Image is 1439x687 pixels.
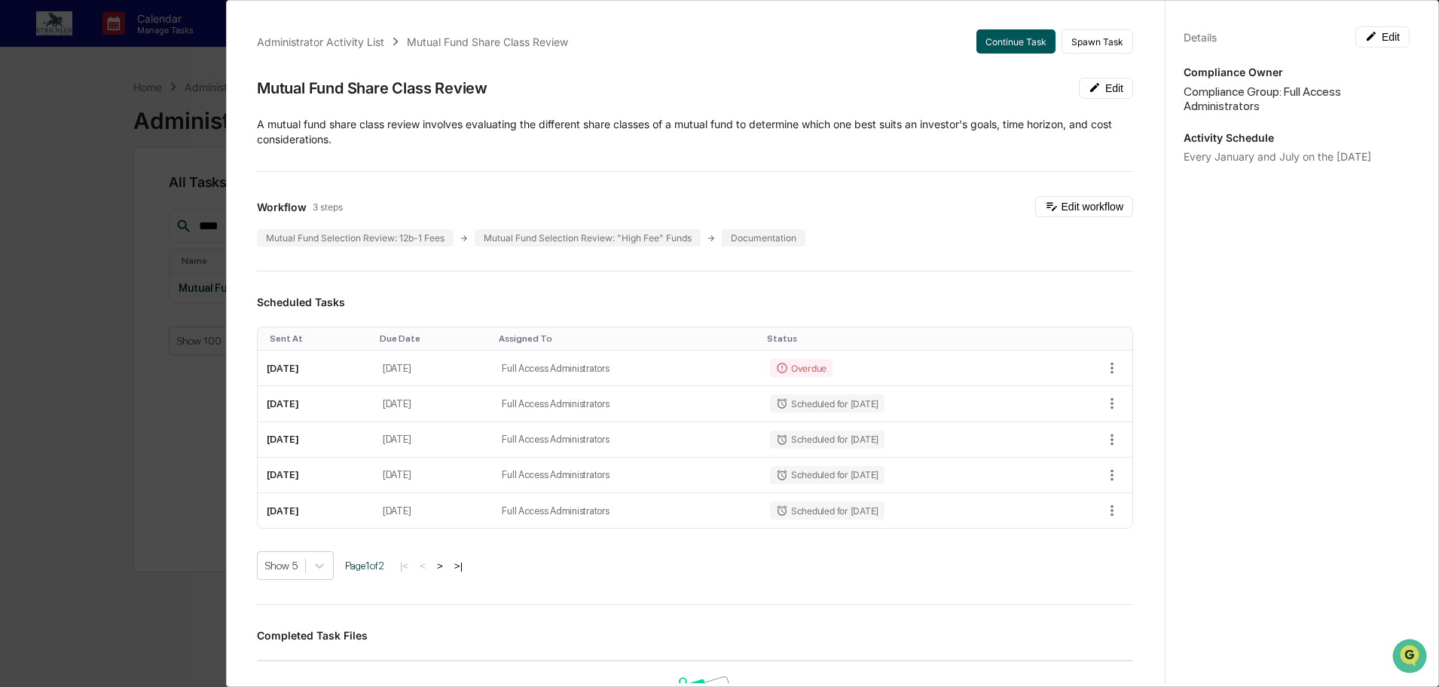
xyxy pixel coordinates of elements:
td: [DATE] [374,458,493,493]
div: Start new chat [51,212,247,227]
div: 🗄️ [109,288,121,300]
button: Spawn Task [1062,29,1133,54]
td: Full Access Administrators [493,351,761,386]
div: Toggle SortBy [767,333,1039,344]
span: Page 1 of 2 [345,560,384,572]
p: A mutual fund share class review involves evaluating the different share classes of a mutual fund... [257,117,1133,147]
div: Overdue [770,359,833,377]
a: 🔎Data Lookup [9,309,101,336]
div: Administrator Activity List [257,35,384,48]
div: Scheduled for [DATE] [770,501,884,520]
a: 🖐️Preclearance [9,281,103,308]
div: Mutual Fund Share Class Review [257,79,487,97]
td: [DATE] [258,422,374,458]
td: [DATE] [258,351,374,386]
div: Details [1184,31,1217,44]
span: Workflow [257,201,307,213]
div: Toggle SortBy [270,333,368,344]
button: Edit workflow [1035,196,1133,217]
td: Full Access Administrators [493,386,761,422]
td: Full Access Administrators [493,458,761,493]
span: Data Lookup [30,315,95,330]
td: Full Access Administrators [493,493,761,528]
td: [DATE] [374,493,493,528]
span: 3 steps [313,201,343,213]
span: Pylon [150,352,182,363]
img: 1746055101610-c473b297-6a78-478c-a979-82029cc54cd1 [15,212,42,239]
p: Compliance Owner [1184,66,1410,78]
div: Mutual Fund Selection Review: "High Fee" Funds [475,229,701,247]
td: [DATE] [258,386,374,422]
td: [DATE] [374,386,493,422]
div: Scheduled for [DATE] [770,431,884,449]
div: 🔎 [15,317,27,329]
button: >| [450,560,467,572]
td: [DATE] [258,458,374,493]
button: Edit [1355,26,1410,48]
div: We're available if you need us! [51,227,191,239]
div: Toggle SortBy [499,333,755,344]
div: Scheduled for [DATE] [770,466,884,484]
div: Documentation [722,229,805,247]
h3: Completed Task Files [257,629,1133,642]
div: Toggle SortBy [380,333,487,344]
button: > [432,560,448,572]
span: Attestations [124,287,187,302]
td: [DATE] [258,493,374,528]
td: Full Access Administrators [493,422,761,458]
p: Activity Schedule [1184,131,1410,144]
button: Edit [1079,78,1133,99]
div: Mutual Fund Share Class Review [407,35,568,48]
button: < [415,560,430,572]
iframe: Open customer support [1391,637,1431,678]
img: Greenboard [15,83,45,113]
div: 🖐️ [15,288,27,300]
span: Preclearance [30,287,97,302]
div: Compliance Group: Full Access Administrators [1184,84,1410,113]
h3: Scheduled Tasks [257,296,1133,308]
a: Powered byPylon [106,351,182,363]
button: |< [396,560,413,572]
div: Every January and July on the [DATE] [1184,150,1410,163]
button: Start new chat [256,216,274,235]
button: Continue Task [976,29,1056,54]
td: [DATE] [374,351,493,386]
div: Scheduled for [DATE] [770,394,884,413]
p: How can we help? [15,128,274,152]
td: [DATE] [374,422,493,458]
div: Mutual Fund Selection Review: 12b-1 Fees [257,229,454,247]
a: 🗄️Attestations [103,281,193,308]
